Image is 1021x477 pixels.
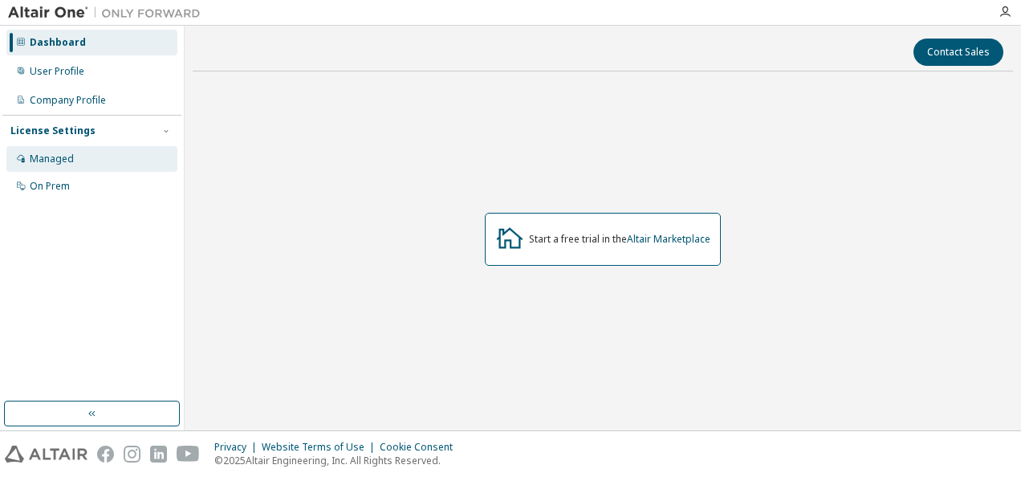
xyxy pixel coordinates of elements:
[5,446,87,463] img: altair_logo.svg
[97,446,114,463] img: facebook.svg
[177,446,200,463] img: youtube.svg
[214,441,262,454] div: Privacy
[10,124,96,137] div: License Settings
[30,153,74,165] div: Managed
[627,232,710,246] a: Altair Marketplace
[380,441,462,454] div: Cookie Consent
[8,5,209,21] img: Altair One
[262,441,380,454] div: Website Terms of Use
[124,446,140,463] img: instagram.svg
[150,446,167,463] img: linkedin.svg
[30,65,84,78] div: User Profile
[214,454,462,467] p: © 2025 Altair Engineering, Inc. All Rights Reserved.
[529,233,710,246] div: Start a free trial in the
[30,180,70,193] div: On Prem
[30,94,106,107] div: Company Profile
[913,39,1003,66] button: Contact Sales
[30,36,86,49] div: Dashboard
